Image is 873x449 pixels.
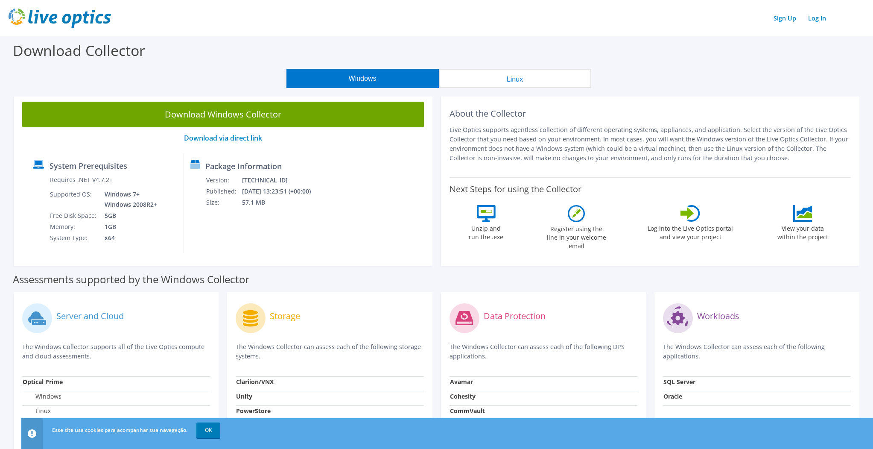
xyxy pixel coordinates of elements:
label: System Prerequisites [50,161,127,170]
button: Windows [286,69,439,88]
p: The Windows Collector supports all of the Live Optics compute and cloud assessments. [22,342,210,361]
td: Supported OS: [50,189,98,210]
strong: Cohesity [450,392,476,400]
label: Requires .NET V4.7.2+ [50,176,113,184]
label: Workloads [697,312,739,320]
label: View your data within the project [772,222,834,241]
a: OK [196,423,220,438]
label: Storage [270,312,300,320]
label: Data Protection [484,312,546,320]
strong: PowerStore [236,407,271,415]
button: Linux [439,69,591,88]
td: [TECHNICAL_ID] [242,175,322,186]
label: Next Steps for using the Collector [450,184,581,194]
td: 1GB [98,221,159,232]
strong: Avamar [450,378,473,386]
a: Log In [804,12,830,24]
p: The Windows Collector can assess each of the following storage systems. [236,342,423,361]
img: live_optics_svg.svg [9,9,111,28]
td: Windows 7+ Windows 2008R2+ [98,189,159,210]
label: Windows [23,392,61,401]
td: x64 [98,232,159,244]
label: Unzip and run the .exe [467,222,506,241]
a: Download via direct link [184,133,262,143]
strong: SQL Server [663,378,695,386]
strong: Optical Prime [23,378,63,386]
td: Size: [206,197,242,208]
a: Sign Up [769,12,800,24]
strong: CommVault [450,407,485,415]
label: Linux [23,407,51,415]
strong: Clariion/VNX [236,378,274,386]
span: Esse site usa cookies para acompanhar sua navegação. [52,426,187,434]
label: Package Information [205,162,282,170]
label: Assessments supported by the Windows Collector [13,275,249,284]
strong: Unity [236,392,252,400]
td: 57.1 MB [242,197,322,208]
label: Server and Cloud [56,312,124,320]
td: [DATE] 13:23:51 (+00:00) [242,186,322,197]
strong: Oracle [663,392,682,400]
label: Download Collector [13,41,145,60]
td: Memory: [50,221,98,232]
label: Log into the Live Optics portal and view your project [647,222,733,241]
td: Published: [206,186,242,197]
p: Live Optics supports agentless collection of different operating systems, appliances, and applica... [450,125,851,163]
td: 5GB [98,210,159,221]
td: System Type: [50,232,98,244]
td: Free Disk Space: [50,210,98,221]
label: Register using the line in your welcome email [544,222,608,250]
td: Version: [206,175,242,186]
h2: About the Collector [450,109,851,119]
a: Download Windows Collector [22,102,424,127]
p: The Windows Collector can assess each of the following applications. [663,342,851,361]
p: The Windows Collector can assess each of the following DPS applications. [450,342,637,361]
